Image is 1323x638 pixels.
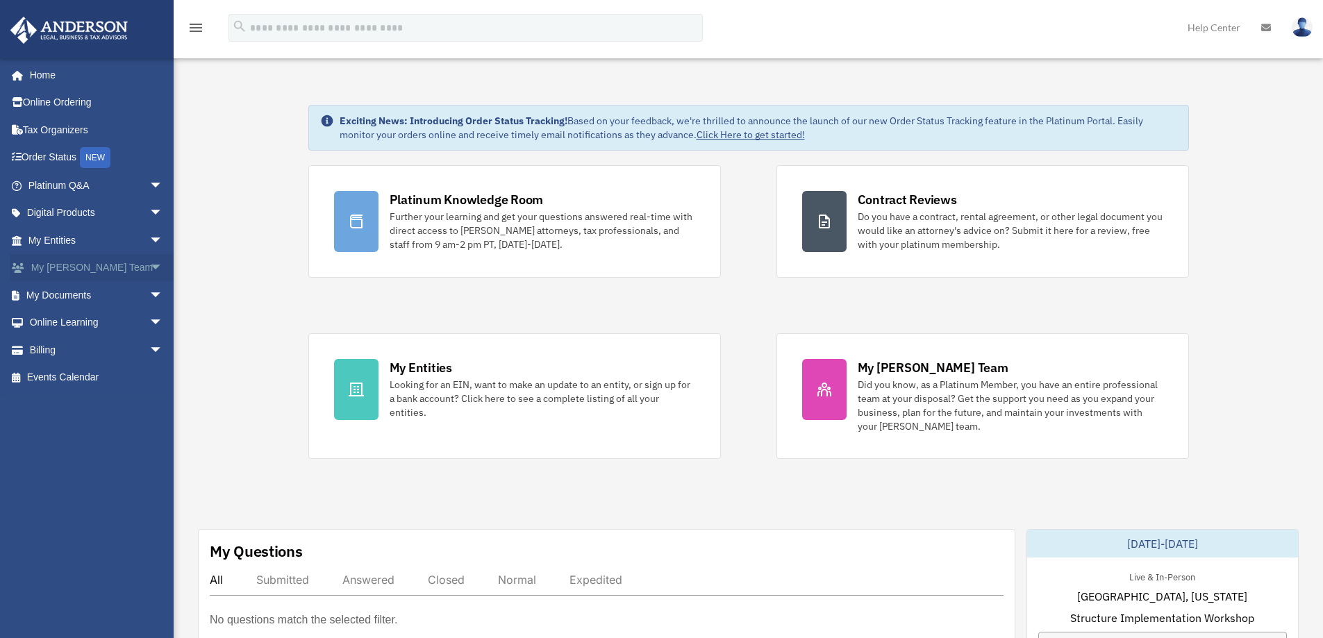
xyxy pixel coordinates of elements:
span: arrow_drop_down [149,309,177,337]
a: My Documentsarrow_drop_down [10,281,184,309]
div: Looking for an EIN, want to make an update to an entity, or sign up for a bank account? Click her... [390,378,695,419]
div: Further your learning and get your questions answered real-time with direct access to [PERSON_NAM... [390,210,695,251]
div: My [PERSON_NAME] Team [858,359,1008,376]
div: NEW [80,147,110,168]
span: arrow_drop_down [149,254,177,283]
a: Digital Productsarrow_drop_down [10,199,184,227]
div: Expedited [569,573,622,587]
div: Normal [498,573,536,587]
div: My Entities [390,359,452,376]
div: Platinum Knowledge Room [390,191,544,208]
div: My Questions [210,541,303,562]
a: Contract Reviews Do you have a contract, rental agreement, or other legal document you would like... [776,165,1189,278]
div: Based on your feedback, we're thrilled to announce the launch of our new Order Status Tracking fe... [340,114,1177,142]
a: Online Ordering [10,89,184,117]
span: arrow_drop_down [149,226,177,255]
a: Billingarrow_drop_down [10,336,184,364]
div: Live & In-Person [1118,569,1206,583]
span: Structure Implementation Workshop [1070,610,1254,626]
span: [GEOGRAPHIC_DATA], [US_STATE] [1077,588,1247,605]
div: Answered [342,573,394,587]
p: No questions match the selected filter. [210,610,397,630]
span: arrow_drop_down [149,199,177,228]
a: My Entitiesarrow_drop_down [10,226,184,254]
a: Platinum Q&Aarrow_drop_down [10,171,184,199]
a: Online Learningarrow_drop_down [10,309,184,337]
a: Events Calendar [10,364,184,392]
div: Submitted [256,573,309,587]
div: All [210,573,223,587]
a: Click Here to get started! [697,128,805,141]
div: Do you have a contract, rental agreement, or other legal document you would like an attorney's ad... [858,210,1163,251]
img: User Pic [1292,17,1313,37]
span: arrow_drop_down [149,281,177,310]
div: Closed [428,573,465,587]
a: My [PERSON_NAME] Team Did you know, as a Platinum Member, you have an entire professional team at... [776,333,1189,459]
div: [DATE]-[DATE] [1027,530,1298,557]
a: Order StatusNEW [10,144,184,172]
a: Home [10,61,177,89]
a: menu [188,24,204,36]
div: Did you know, as a Platinum Member, you have an entire professional team at your disposal? Get th... [858,378,1163,433]
div: Contract Reviews [858,191,957,208]
i: search [232,19,247,34]
i: menu [188,19,204,36]
strong: Exciting News: Introducing Order Status Tracking! [340,115,567,127]
a: My Entities Looking for an EIN, want to make an update to an entity, or sign up for a bank accoun... [308,333,721,459]
a: Platinum Knowledge Room Further your learning and get your questions answered real-time with dire... [308,165,721,278]
a: My [PERSON_NAME] Teamarrow_drop_down [10,254,184,282]
span: arrow_drop_down [149,336,177,364]
span: arrow_drop_down [149,171,177,200]
img: Anderson Advisors Platinum Portal [6,17,132,44]
a: Tax Organizers [10,116,184,144]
